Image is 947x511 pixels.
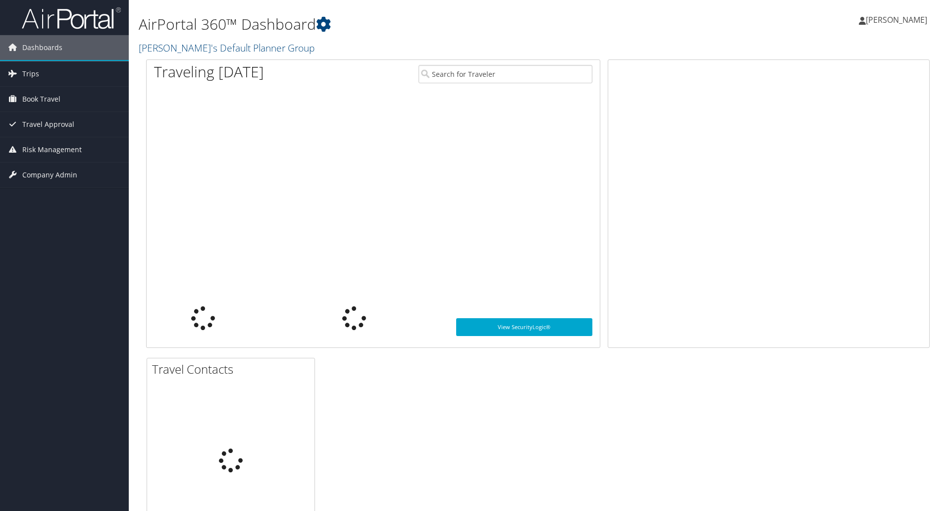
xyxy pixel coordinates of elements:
span: Book Travel [22,87,60,112]
h2: Travel Contacts [152,361,315,378]
span: Trips [22,61,39,86]
a: [PERSON_NAME]'s Default Planner Group [139,41,317,55]
span: Risk Management [22,137,82,162]
span: Travel Approval [22,112,74,137]
h1: AirPortal 360™ Dashboard [139,14,671,35]
span: Dashboards [22,35,62,60]
h1: Traveling [DATE] [154,61,264,82]
a: [PERSON_NAME] [859,5,937,35]
img: airportal-logo.png [22,6,121,30]
span: Company Admin [22,163,77,187]
a: View SecurityLogic® [456,318,592,336]
span: [PERSON_NAME] [866,14,927,25]
input: Search for Traveler [419,65,592,83]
